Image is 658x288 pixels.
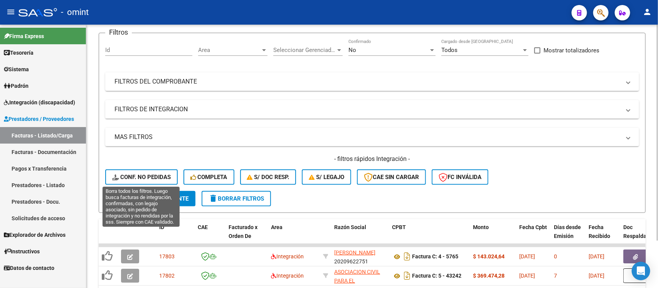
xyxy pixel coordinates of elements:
[632,262,650,280] div: Open Intercom Messenger
[331,219,389,253] datatable-header-cell: Razón Social
[240,169,296,185] button: S/ Doc Resp.
[105,128,639,146] mat-expansion-panel-header: MAS FILTROS
[643,7,652,17] mat-icon: person
[159,224,164,230] span: ID
[302,169,351,185] button: S/ legajo
[544,46,599,55] span: Mostrar totalizadores
[516,219,551,253] datatable-header-cell: Fecha Cpbt
[439,174,481,181] span: FC Inválida
[334,248,386,265] div: 20209622751
[392,224,406,230] span: CPBT
[226,219,268,253] datatable-header-cell: Facturado x Orden De
[402,270,412,282] i: Descargar documento
[105,72,639,91] mat-expansion-panel-header: FILTROS DEL COMPROBANTE
[348,47,356,54] span: No
[271,224,283,230] span: Area
[364,174,419,181] span: CAE SIN CARGAR
[519,253,535,260] span: [DATE]
[589,273,604,279] span: [DATE]
[334,249,375,256] span: [PERSON_NAME]
[389,219,470,253] datatable-header-cell: CPBT
[519,273,535,279] span: [DATE]
[309,174,344,181] span: S/ legajo
[473,253,505,260] strong: $ 143.024,64
[586,219,620,253] datatable-header-cell: Fecha Recibido
[190,174,227,181] span: Completa
[112,195,188,202] span: Buscar Comprobante
[334,268,386,284] div: 30697586942
[268,219,320,253] datatable-header-cell: Area
[105,169,178,185] button: Conf. no pedidas
[112,194,121,203] mat-icon: search
[412,273,461,279] strong: Factura C: 5 - 43242
[4,82,29,90] span: Padrón
[195,219,226,253] datatable-header-cell: CAE
[4,247,40,256] span: Instructivos
[623,224,658,239] span: Doc Respaldatoria
[112,174,171,181] span: Conf. no pedidas
[159,273,175,279] span: 17802
[473,224,489,230] span: Monto
[4,98,75,107] span: Integración (discapacidad)
[334,224,366,230] span: Razón Social
[105,191,195,206] button: Buscar Comprobante
[198,47,261,54] span: Area
[183,169,234,185] button: Completa
[551,219,586,253] datatable-header-cell: Días desde Emisión
[114,133,621,141] mat-panel-title: MAS FILTROS
[402,250,412,263] i: Descargar documento
[198,224,208,230] span: CAE
[4,32,44,40] span: Firma Express
[589,253,604,260] span: [DATE]
[105,27,132,38] h3: Filtros
[412,254,458,260] strong: Factura C: 4 - 5765
[4,65,29,74] span: Sistema
[4,115,74,123] span: Prestadores / Proveedores
[247,174,289,181] span: S/ Doc Resp.
[519,224,547,230] span: Fecha Cpbt
[229,224,257,239] span: Facturado x Orden De
[473,273,505,279] strong: $ 369.474,28
[554,224,581,239] span: Días desde Emisión
[432,169,488,185] button: FC Inválida
[357,169,426,185] button: CAE SIN CARGAR
[105,100,639,119] mat-expansion-panel-header: FILTROS DE INTEGRACION
[209,194,218,203] mat-icon: delete
[105,155,639,163] h4: - filtros rápidos Integración -
[271,273,304,279] span: Integración
[554,273,557,279] span: 7
[114,105,621,114] mat-panel-title: FILTROS DE INTEGRACION
[441,47,458,54] span: Todos
[271,253,304,260] span: Integración
[4,231,66,239] span: Explorador de Archivos
[6,7,15,17] mat-icon: menu
[589,224,610,239] span: Fecha Recibido
[114,77,621,86] mat-panel-title: FILTROS DEL COMPROBANTE
[159,253,175,260] span: 17803
[554,253,557,260] span: 0
[273,47,336,54] span: Seleccionar Gerenciador
[4,264,54,272] span: Datos de contacto
[61,4,89,21] span: - omint
[202,191,271,206] button: Borrar Filtros
[156,219,195,253] datatable-header-cell: ID
[470,219,516,253] datatable-header-cell: Monto
[4,49,34,57] span: Tesorería
[209,195,264,202] span: Borrar Filtros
